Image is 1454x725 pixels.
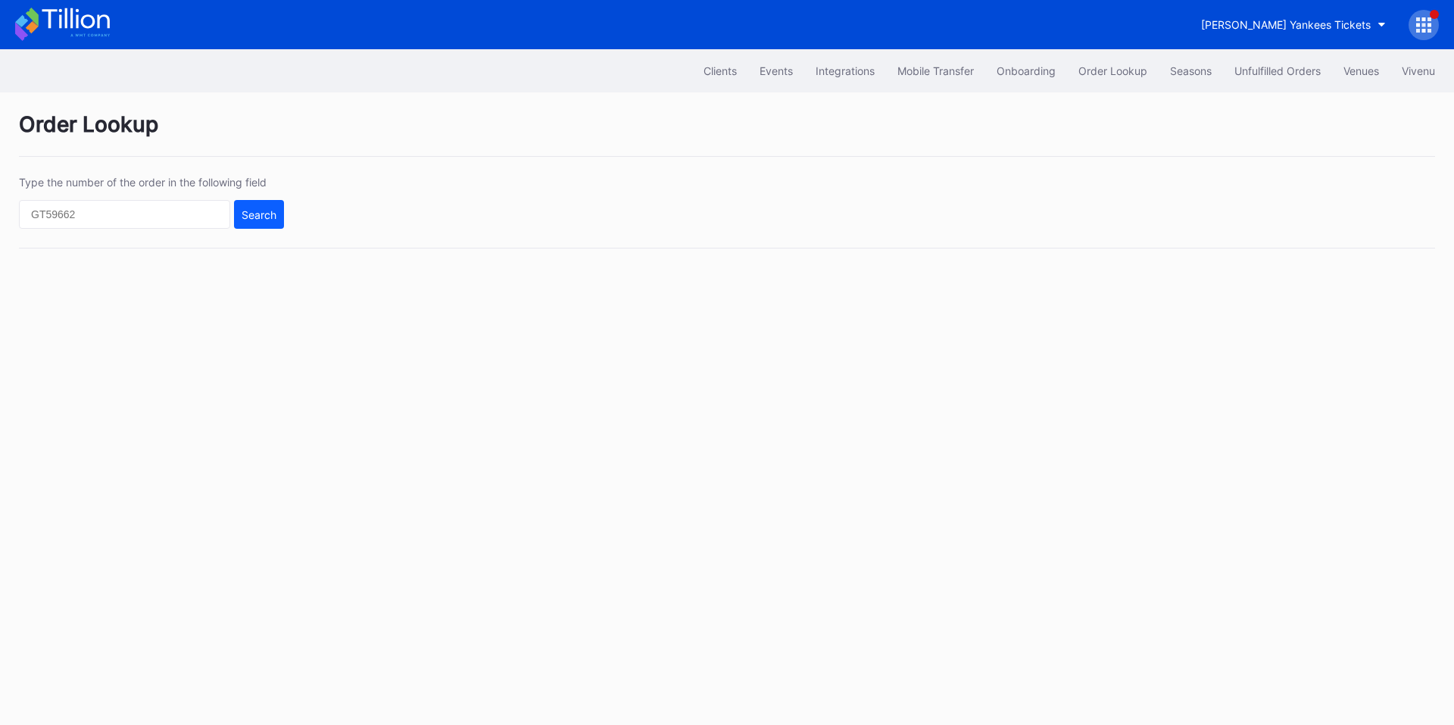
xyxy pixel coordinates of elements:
[897,64,974,77] div: Mobile Transfer
[19,176,284,189] div: Type the number of the order in the following field
[242,208,276,221] div: Search
[1223,57,1332,85] button: Unfulfilled Orders
[1201,18,1371,31] div: [PERSON_NAME] Yankees Tickets
[1343,64,1379,77] div: Venues
[1390,57,1446,85] button: Vivenu
[1170,64,1212,77] div: Seasons
[1402,64,1435,77] div: Vivenu
[804,57,886,85] button: Integrations
[985,57,1067,85] button: Onboarding
[1190,11,1397,39] button: [PERSON_NAME] Yankees Tickets
[704,64,737,77] div: Clients
[1078,64,1147,77] div: Order Lookup
[748,57,804,85] button: Events
[886,57,985,85] button: Mobile Transfer
[19,111,1435,157] div: Order Lookup
[1159,57,1223,85] button: Seasons
[816,64,875,77] div: Integrations
[1332,57,1390,85] button: Venues
[234,200,284,229] button: Search
[1234,64,1321,77] div: Unfulfilled Orders
[1067,57,1159,85] button: Order Lookup
[19,200,230,229] input: GT59662
[692,57,748,85] button: Clients
[760,64,793,77] div: Events
[997,64,1056,77] div: Onboarding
